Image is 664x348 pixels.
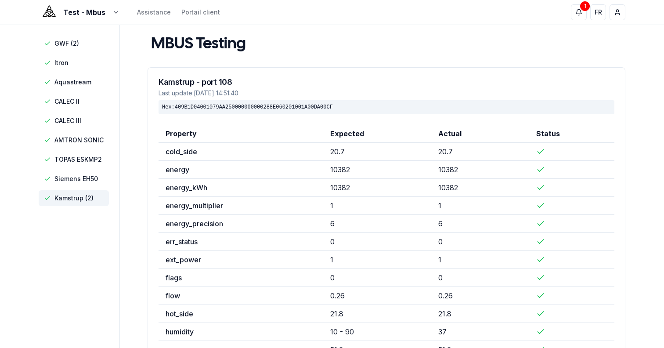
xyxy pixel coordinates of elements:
td: hot_side [159,305,323,323]
button: 1 [571,4,587,20]
td: 1 [431,197,529,215]
th: Actual [431,125,529,143]
a: Portail client [181,8,220,17]
div: 1 [580,1,590,11]
td: 10 - 90 [323,323,431,341]
td: 0.26 [431,287,529,305]
span: Test - Mbus [63,7,105,18]
td: 0.26 [323,287,431,305]
td: 21.8 [431,305,529,323]
td: 0 [323,269,431,287]
td: ext_power [159,251,323,269]
span: Siemens EH50 [54,174,98,183]
td: energy_precision [159,215,323,233]
td: 0 [323,233,431,251]
a: Assistance [137,8,171,17]
h3: Kamstrup - port 108 [159,78,614,86]
td: energy_multiplier [159,197,323,215]
td: energy [159,161,323,179]
td: 10382 [431,161,529,179]
th: Expected [323,125,431,143]
h1: MBUS Testing [151,36,246,53]
div: Last update: [DATE] 14:51:40 [159,89,614,98]
td: flags [159,269,323,287]
span: GWF (2) [54,39,79,48]
td: 20.7 [431,143,529,161]
span: FR [595,8,602,17]
td: 0 [431,233,529,251]
td: 1 [323,251,431,269]
span: CALEC II [54,97,79,106]
td: humidity [159,323,323,341]
td: flow [159,287,323,305]
td: 10382 [323,179,431,197]
img: Evoly Logo [39,2,60,23]
span: TOPAS ESKMP2 [54,155,102,164]
th: Property [159,125,323,143]
button: Test - Mbus [39,7,119,18]
button: FR [590,4,606,20]
td: 10382 [431,179,529,197]
span: Aquastream [54,78,91,87]
span: Kamstrup (2) [54,194,94,203]
span: CALEC III [54,116,81,125]
td: 1 [431,251,529,269]
span: Itron [54,58,69,67]
td: 0 [431,269,529,287]
td: energy_kWh [159,179,323,197]
td: cold_side [159,143,323,161]
td: 10382 [323,161,431,179]
th: Status [529,125,614,143]
td: err_status [159,233,323,251]
div: Hex: 409B1D04001079AA250000000000288E060201001A00DA00CF [159,100,614,114]
span: AMTRON SONIC [54,136,104,145]
td: 1 [323,197,431,215]
td: 21.8 [323,305,431,323]
td: 6 [323,215,431,233]
td: 37 [431,323,529,341]
td: 20.7 [323,143,431,161]
td: 6 [431,215,529,233]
